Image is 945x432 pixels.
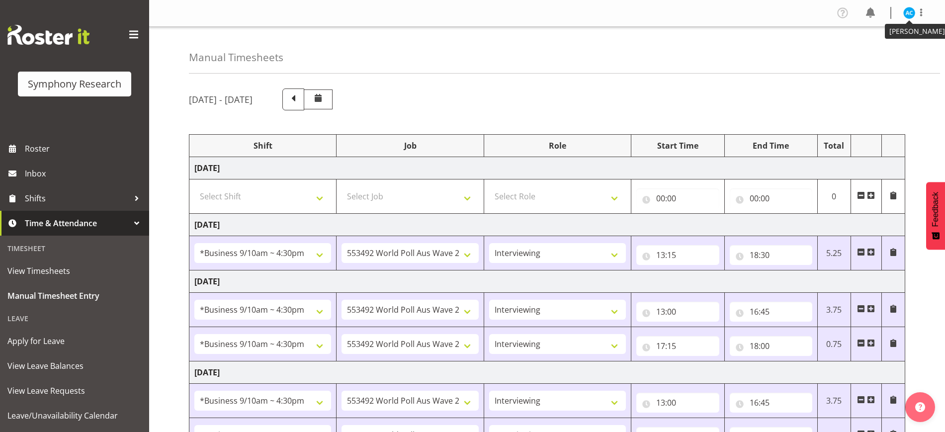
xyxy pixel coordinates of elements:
[28,77,121,91] div: Symphony Research
[817,293,851,327] td: 3.75
[730,140,812,152] div: End Time
[636,140,719,152] div: Start Time
[730,188,812,208] input: Click to select...
[7,383,142,398] span: View Leave Requests
[636,336,719,356] input: Click to select...
[25,191,129,206] span: Shifts
[7,358,142,373] span: View Leave Balances
[931,192,940,227] span: Feedback
[2,329,147,353] a: Apply for Leave
[903,7,915,19] img: abbey-craib10174.jpg
[189,361,905,384] td: [DATE]
[730,336,812,356] input: Click to select...
[730,393,812,413] input: Click to select...
[636,188,719,208] input: Click to select...
[489,140,626,152] div: Role
[2,238,147,259] div: Timesheet
[636,302,719,322] input: Click to select...
[823,140,846,152] div: Total
[730,245,812,265] input: Click to select...
[25,166,144,181] span: Inbox
[2,378,147,403] a: View Leave Requests
[189,157,905,179] td: [DATE]
[194,140,331,152] div: Shift
[7,263,142,278] span: View Timesheets
[2,259,147,283] a: View Timesheets
[189,52,283,63] h4: Manual Timesheets
[7,288,142,303] span: Manual Timesheet Entry
[817,327,851,361] td: 0.75
[7,334,142,348] span: Apply for Leave
[7,408,142,423] span: Leave/Unavailability Calendar
[25,141,144,156] span: Roster
[817,384,851,418] td: 3.75
[189,94,253,105] h5: [DATE] - [DATE]
[2,403,147,428] a: Leave/Unavailability Calendar
[189,270,905,293] td: [DATE]
[915,402,925,412] img: help-xxl-2.png
[926,182,945,250] button: Feedback - Show survey
[817,179,851,214] td: 0
[189,214,905,236] td: [DATE]
[636,393,719,413] input: Click to select...
[636,245,719,265] input: Click to select...
[2,308,147,329] div: Leave
[2,283,147,308] a: Manual Timesheet Entry
[817,236,851,270] td: 5.25
[7,25,89,45] img: Rosterit website logo
[25,216,129,231] span: Time & Attendance
[2,353,147,378] a: View Leave Balances
[730,302,812,322] input: Click to select...
[342,140,478,152] div: Job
